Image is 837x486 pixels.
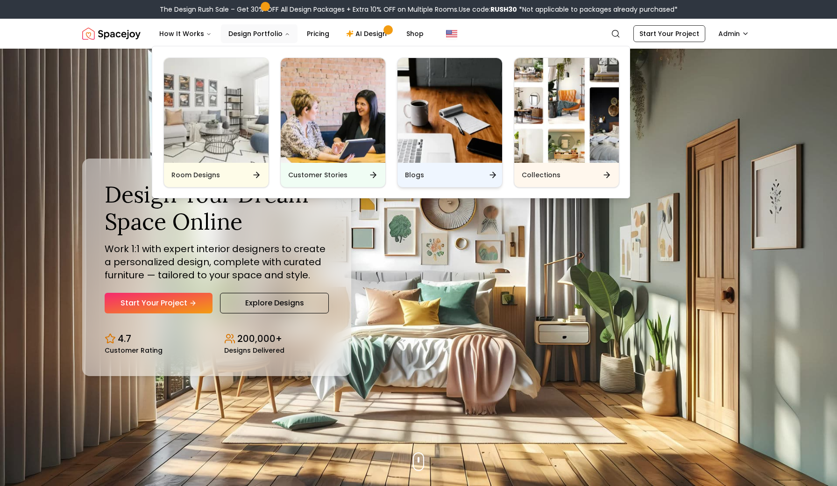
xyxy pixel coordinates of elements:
a: Start Your Project [105,293,213,313]
img: Spacejoy Logo [82,24,141,43]
p: 4.7 [118,332,131,345]
a: Room DesignsRoom Designs [163,58,269,188]
nav: Main [152,24,431,43]
img: Blogs [397,58,502,163]
span: *Not applicable to packages already purchased* [517,5,678,14]
img: United States [446,28,457,39]
h6: Customer Stories [288,170,348,180]
p: 200,000+ [237,332,282,345]
a: Spacejoy [82,24,141,43]
div: Design stats [105,325,329,354]
b: RUSH30 [490,5,517,14]
img: Customer Stories [281,58,385,163]
span: Use code: [459,5,517,14]
button: How It Works [152,24,219,43]
h1: Design Your Dream Space Online [105,181,329,235]
p: Work 1:1 with expert interior designers to create a personalized design, complete with curated fu... [105,242,329,282]
a: CollectionsCollections [514,58,619,188]
h6: Room Designs [171,170,220,180]
a: Start Your Project [633,25,705,42]
h6: Collections [522,170,560,180]
a: BlogsBlogs [397,58,503,188]
a: Explore Designs [220,293,329,313]
h6: Blogs [405,170,424,180]
button: Admin [713,25,755,42]
a: AI Design [339,24,397,43]
div: The Design Rush Sale – Get 30% OFF All Design Packages + Extra 10% OFF on Multiple Rooms. [160,5,678,14]
img: Room Designs [164,58,269,163]
small: Designs Delivered [224,347,284,354]
div: Design Portfolio [152,46,631,199]
button: Design Portfolio [221,24,298,43]
a: Customer StoriesCustomer Stories [280,58,386,188]
a: Shop [399,24,431,43]
small: Customer Rating [105,347,163,354]
img: Collections [514,58,619,163]
a: Pricing [299,24,337,43]
nav: Global [82,19,755,49]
